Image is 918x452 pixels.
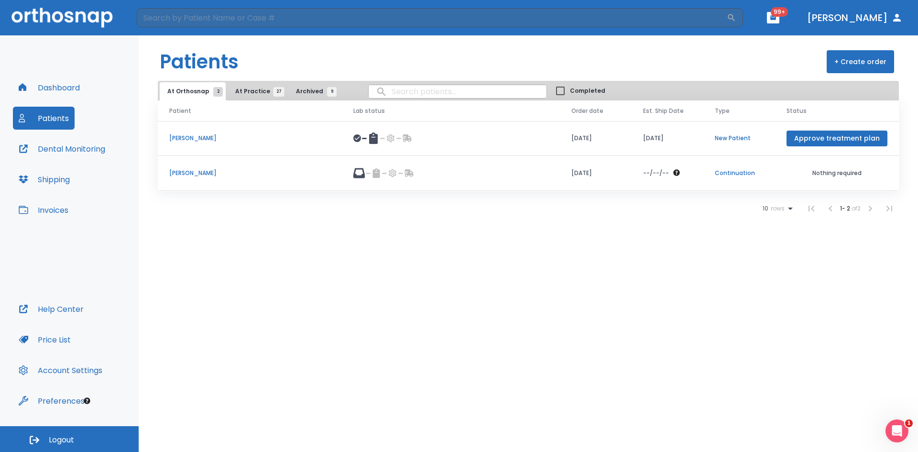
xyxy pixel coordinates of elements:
span: Completed [570,87,605,95]
button: [PERSON_NAME] [803,9,907,26]
span: At Practice [235,87,279,96]
p: Nothing required [787,169,887,177]
span: 2 [213,87,223,97]
span: Logout [49,435,74,445]
button: Preferences [13,389,90,412]
span: 10 [763,205,768,212]
span: Lab status [353,107,385,115]
div: tabs [160,82,341,100]
button: Account Settings [13,359,108,382]
td: [DATE] [560,121,632,156]
div: The date will be available after approving treatment plan [643,169,692,177]
iframe: Intercom live chat [885,419,908,442]
button: Shipping [13,168,76,191]
span: rows [768,205,785,212]
p: New Patient [715,134,764,143]
input: Search by Patient Name or Case # [137,8,727,27]
button: + Create order [827,50,894,73]
p: [PERSON_NAME] [169,134,330,143]
span: Type [715,107,730,115]
p: Continuation [715,169,764,177]
span: 9 [327,87,337,97]
h1: Patients [160,47,239,76]
span: 1 [905,419,913,427]
p: [PERSON_NAME] [169,169,330,177]
button: Dashboard [13,76,86,99]
button: Patients [13,107,75,130]
button: Help Center [13,298,89,320]
span: Order date [571,107,603,115]
span: 1 - 2 [840,204,852,212]
button: Invoices [13,198,74,221]
span: Patient [169,107,191,115]
span: of 2 [852,204,861,212]
button: Dental Monitoring [13,137,111,160]
span: 99+ [771,7,788,17]
span: 27 [273,87,284,97]
button: Approve treatment plan [787,131,887,146]
button: Price List [13,328,76,351]
td: [DATE] [560,156,632,191]
span: Est. Ship Date [643,107,684,115]
img: Orthosnap [11,8,113,27]
div: Tooltip anchor [83,397,91,405]
span: Archived [296,87,332,96]
input: search [369,82,546,101]
p: --/--/-- [643,169,669,177]
td: [DATE] [632,121,703,156]
span: Status [787,107,807,115]
span: At Orthosnap [167,87,218,96]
